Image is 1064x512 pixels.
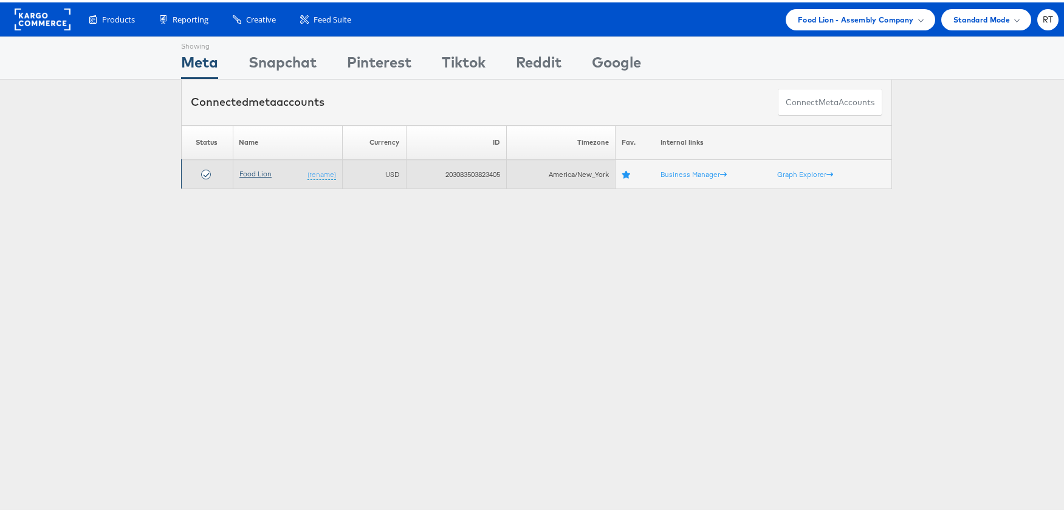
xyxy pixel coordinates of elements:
[314,12,351,23] span: Feed Suite
[953,11,1010,24] span: Standard Mode
[406,157,507,187] td: 203083503823405
[406,123,507,157] th: ID
[102,12,135,23] span: Products
[442,49,486,77] div: Tiktok
[249,49,317,77] div: Snapchat
[661,167,727,176] a: Business Manager
[778,86,882,114] button: ConnectmetaAccounts
[181,35,218,49] div: Showing
[819,94,839,106] span: meta
[246,12,276,23] span: Creative
[778,167,834,176] a: Graph Explorer
[182,123,233,157] th: Status
[507,157,616,187] td: America/New_York
[173,12,208,23] span: Reporting
[516,49,561,77] div: Reddit
[181,49,218,77] div: Meta
[798,11,914,24] span: Food Lion - Assembly Company
[239,167,272,176] a: Food Lion
[343,157,406,187] td: USD
[507,123,616,157] th: Timezone
[191,92,324,108] div: Connected accounts
[1043,13,1054,21] span: RT
[592,49,641,77] div: Google
[347,49,411,77] div: Pinterest
[343,123,406,157] th: Currency
[307,167,336,177] a: (rename)
[249,92,276,106] span: meta
[233,123,342,157] th: Name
